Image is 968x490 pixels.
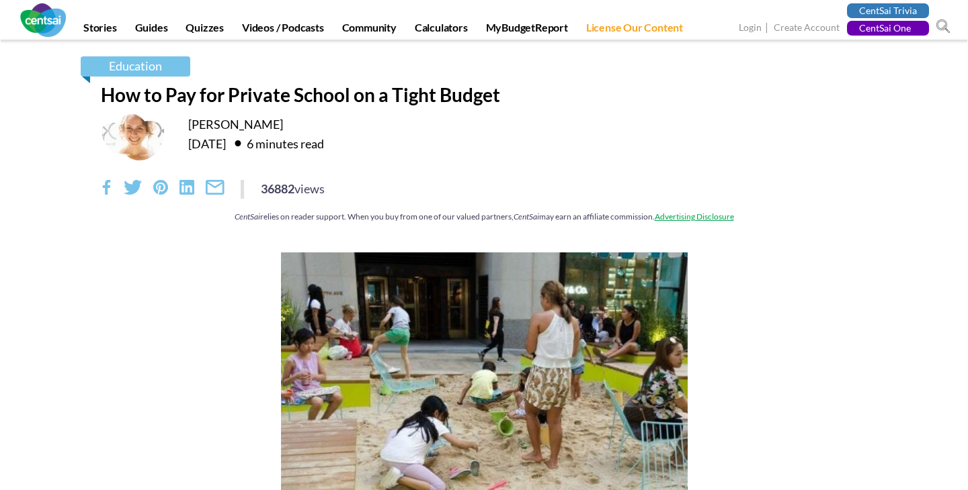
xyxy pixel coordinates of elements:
em: CentSai [235,211,260,222]
a: MyBudgetReport [478,21,576,40]
time: [DATE] [188,136,226,151]
h1: How to Pay for Private School on a Tight Budget [101,83,867,106]
a: Calculators [407,21,476,40]
span: views [294,181,325,196]
a: Create Account [774,21,840,36]
em: CentSai [514,211,539,222]
a: Education [81,56,190,77]
a: Stories [75,21,125,40]
div: relies on reader support. When you buy from one of our valued partners, may earn an affiliate com... [101,211,867,222]
span: | [764,20,772,36]
a: Login [739,21,762,36]
a: Quizzes [177,21,232,40]
a: Advertising Disclosure [655,211,734,222]
a: CentSai Trivia [847,3,929,18]
a: Community [334,21,405,40]
a: Videos / Podcasts [234,21,332,40]
a: CentSai One [847,21,929,36]
a: Guides [127,21,176,40]
a: [PERSON_NAME] [188,117,283,132]
div: 36882 [261,180,325,197]
a: License Our Content [578,21,691,40]
img: CentSai [20,3,66,37]
div: 6 minutes read [228,132,324,154]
